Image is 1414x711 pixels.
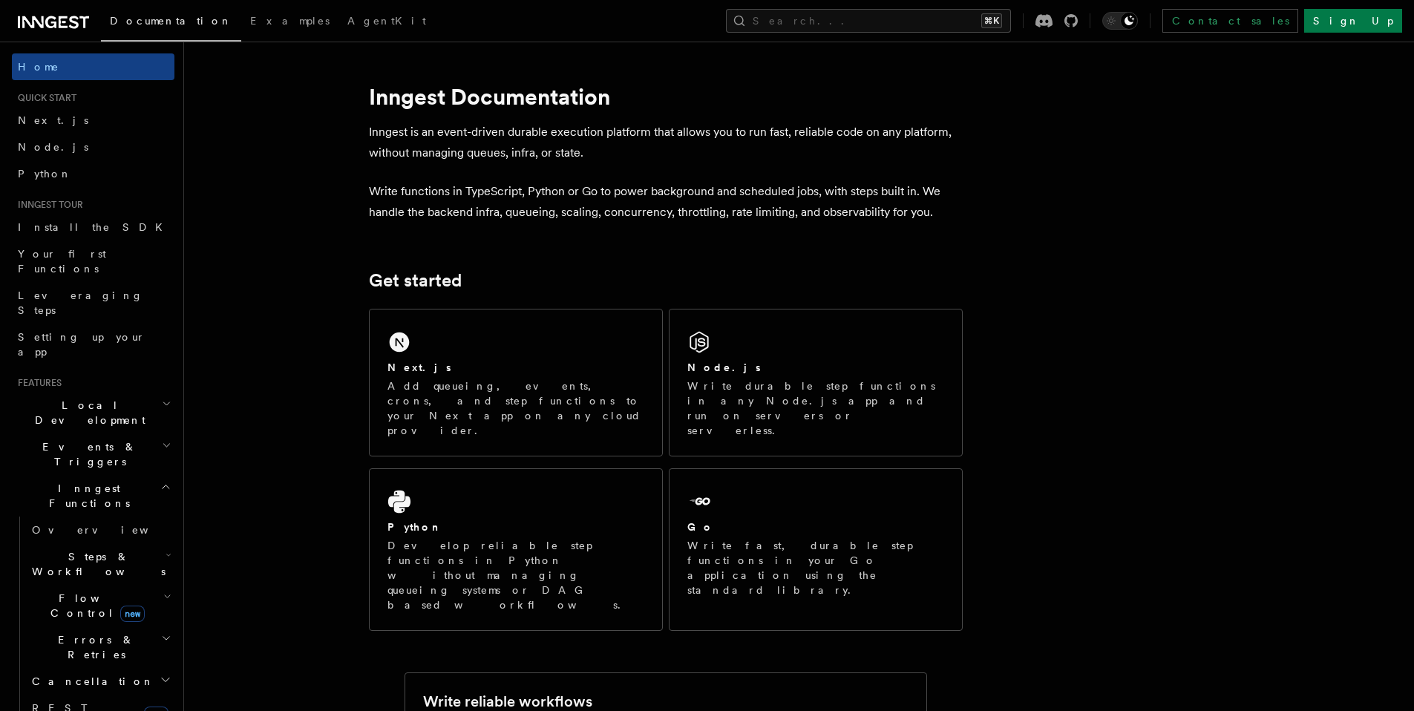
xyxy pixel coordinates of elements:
a: GoWrite fast, durable step functions in your Go application using the standard library. [669,468,963,631]
span: Errors & Retries [26,632,161,662]
button: Inngest Functions [12,475,174,517]
a: Next.js [12,107,174,134]
button: Cancellation [26,668,174,695]
span: Node.js [18,141,88,153]
span: Steps & Workflows [26,549,166,579]
p: Write fast, durable step functions in your Go application using the standard library. [687,538,944,597]
p: Develop reliable step functions in Python without managing queueing systems or DAG based workflows. [387,538,644,612]
button: Local Development [12,392,174,433]
span: Features [12,377,62,389]
button: Toggle dark mode [1102,12,1138,30]
a: AgentKit [338,4,435,40]
a: Node.jsWrite durable step functions in any Node.js app and run on servers or serverless. [669,309,963,456]
p: Write functions in TypeScript, Python or Go to power background and scheduled jobs, with steps bu... [369,181,963,223]
span: Examples [250,15,330,27]
a: PythonDevelop reliable step functions in Python without managing queueing systems or DAG based wo... [369,468,663,631]
h1: Inngest Documentation [369,83,963,110]
span: Python [18,168,72,180]
span: Quick start [12,92,76,104]
span: Your first Functions [18,248,106,275]
a: Your first Functions [12,240,174,282]
span: new [120,606,145,622]
span: Flow Control [26,591,163,620]
button: Steps & Workflows [26,543,174,585]
button: Search...⌘K [726,9,1011,33]
span: Cancellation [26,674,154,689]
a: Leveraging Steps [12,282,174,324]
span: Install the SDK [18,221,171,233]
span: Home [18,59,59,74]
a: Next.jsAdd queueing, events, crons, and step functions to your Next app on any cloud provider. [369,309,663,456]
p: Write durable step functions in any Node.js app and run on servers or serverless. [687,379,944,438]
p: Inngest is an event-driven durable execution platform that allows you to run fast, reliable code ... [369,122,963,163]
a: Node.js [12,134,174,160]
p: Add queueing, events, crons, and step functions to your Next app on any cloud provider. [387,379,644,438]
span: Setting up your app [18,331,145,358]
a: Overview [26,517,174,543]
button: Flow Controlnew [26,585,174,626]
a: Contact sales [1162,9,1298,33]
span: Local Development [12,398,162,427]
kbd: ⌘K [981,13,1002,28]
span: AgentKit [347,15,426,27]
span: Leveraging Steps [18,289,143,316]
button: Errors & Retries [26,626,174,668]
span: Inngest tour [12,199,83,211]
span: Inngest Functions [12,481,160,511]
a: Documentation [101,4,241,42]
h2: Python [387,520,442,534]
h2: Next.js [387,360,451,375]
a: Home [12,53,174,80]
span: Overview [32,524,185,536]
a: Install the SDK [12,214,174,240]
a: Setting up your app [12,324,174,365]
button: Events & Triggers [12,433,174,475]
a: Examples [241,4,338,40]
h2: Go [687,520,714,534]
span: Events & Triggers [12,439,162,469]
h2: Node.js [687,360,761,375]
span: Next.js [18,114,88,126]
span: Documentation [110,15,232,27]
a: Get started [369,270,462,291]
a: Python [12,160,174,187]
a: Sign Up [1304,9,1402,33]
